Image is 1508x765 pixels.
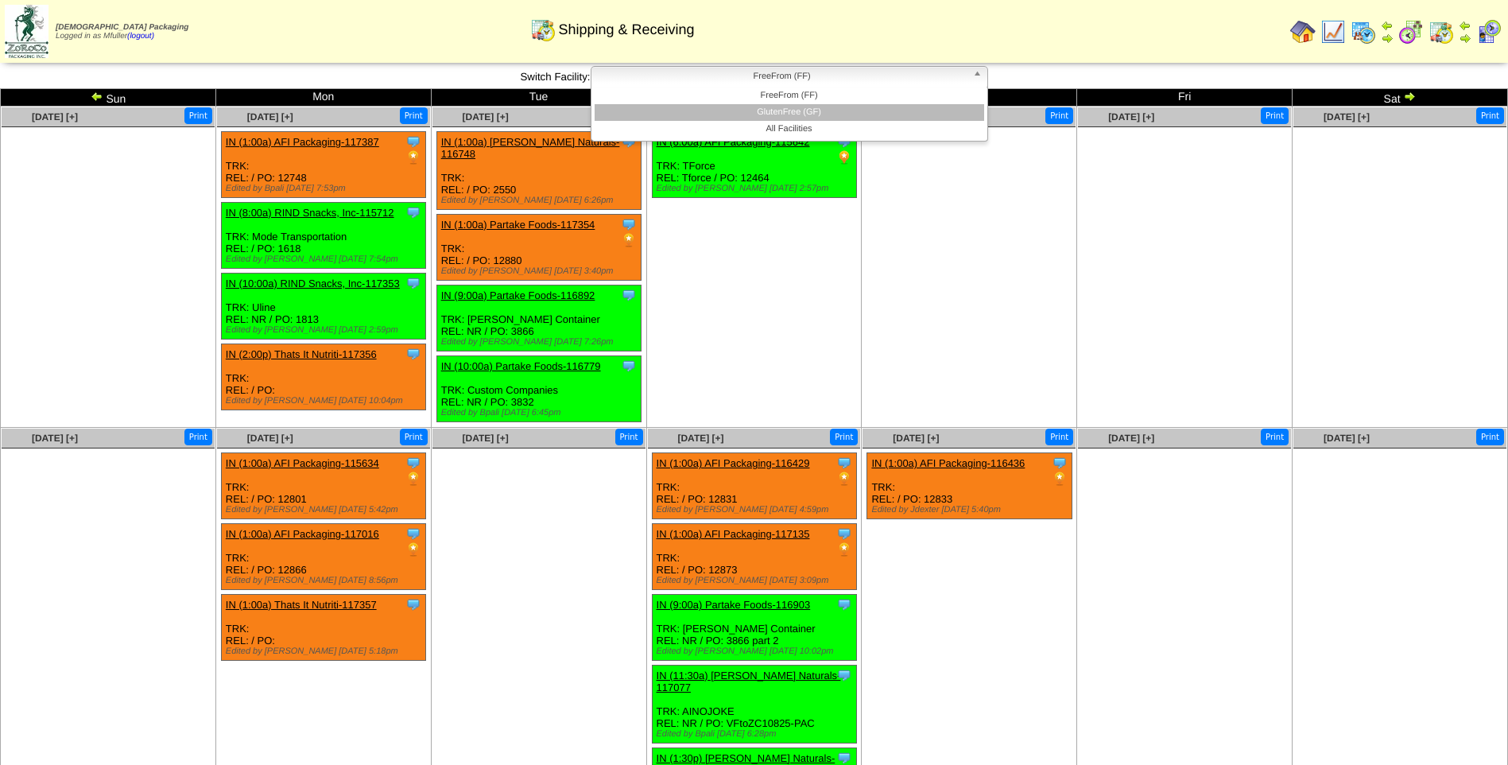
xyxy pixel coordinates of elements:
[1108,111,1154,122] span: [DATE] [+]
[677,433,723,444] span: [DATE] [+]
[1320,19,1346,45] img: line_graph.gif
[405,471,421,487] img: PO
[226,325,425,335] div: Edited by [PERSON_NAME] [DATE] 2:59pm
[226,184,425,193] div: Edited by Bpali [DATE] 7:53pm
[441,360,601,372] a: IN (10:00a) Partake Foods-116779
[441,219,595,231] a: IN (1:00a) Partake Foods-117354
[1476,107,1504,124] button: Print
[441,136,620,160] a: IN (1:00a) [PERSON_NAME] Naturals-116748
[226,278,400,289] a: IN (10:00a) RIND Snacks, Inc-117353
[1,89,216,107] td: Sun
[657,576,856,585] div: Edited by [PERSON_NAME] [DATE] 3:09pm
[405,204,421,220] img: Tooltip
[184,107,212,124] button: Print
[1429,19,1454,45] img: calendarinout.gif
[226,396,425,406] div: Edited by [PERSON_NAME] [DATE] 10:04pm
[226,254,425,264] div: Edited by [PERSON_NAME] [DATE] 7:54pm
[652,595,856,661] div: TRK: [PERSON_NAME] Container REL: NR / PO: 3866 part 2
[615,429,643,445] button: Print
[657,184,856,193] div: Edited by [PERSON_NAME] [DATE] 2:57pm
[463,111,509,122] span: [DATE] [+]
[1261,429,1289,445] button: Print
[1476,429,1504,445] button: Print
[621,358,637,374] img: Tooltip
[56,23,188,41] span: Logged in as Mfuller
[247,111,293,122] a: [DATE] [+]
[1261,107,1289,124] button: Print
[657,457,810,469] a: IN (1:00a) AFI Packaging-116429
[405,542,421,557] img: PO
[91,90,103,103] img: arrowleft.gif
[405,455,421,471] img: Tooltip
[1077,89,1293,107] td: Fri
[247,433,293,444] a: [DATE] [+]
[221,274,425,340] div: TRK: Uline REL: NR / PO: 1813
[836,526,852,542] img: Tooltip
[226,576,425,585] div: Edited by [PERSON_NAME] [DATE] 8:56pm
[657,670,841,693] a: IN (11:30a) [PERSON_NAME] Naturals-117077
[221,203,425,269] div: TRK: Mode Transportation REL: / PO: 1618
[226,457,379,469] a: IN (1:00a) AFI Packaging-115634
[32,111,78,122] a: [DATE] [+]
[405,275,421,291] img: Tooltip
[530,17,556,42] img: calendarinout.gif
[221,595,425,661] div: TRK: REL: / PO:
[184,429,212,445] button: Print
[595,87,984,104] li: FreeFrom (FF)
[226,207,394,219] a: IN (8:00a) RIND Snacks, Inc-115712
[1381,19,1394,32] img: arrowleft.gif
[226,599,377,611] a: IN (1:00a) Thats It Nutriti-117357
[652,132,856,198] div: TRK: TForce REL: Tforce / PO: 12464
[836,471,852,487] img: PO
[871,457,1025,469] a: IN (1:00a) AFI Packaging-116436
[1398,19,1424,45] img: calendarblend.gif
[441,337,641,347] div: Edited by [PERSON_NAME] [DATE] 7:26pm
[621,287,637,303] img: Tooltip
[436,356,641,422] div: TRK: Custom Companies REL: NR / PO: 3832
[1108,433,1154,444] a: [DATE] [+]
[441,289,595,301] a: IN (9:00a) Partake Foods-116892
[836,542,852,557] img: PO
[621,232,637,248] img: PO
[657,729,856,739] div: Edited by Bpali [DATE] 6:28pm
[405,596,421,612] img: Tooltip
[1351,19,1376,45] img: calendarprod.gif
[1324,433,1370,444] a: [DATE] [+]
[595,104,984,121] li: GlutenFree (GF)
[595,121,984,138] li: All Facilities
[405,346,421,362] img: Tooltip
[226,348,377,360] a: IN (2:00p) Thats It Nutriti-117356
[441,266,641,276] div: Edited by [PERSON_NAME] [DATE] 3:40pm
[431,89,646,107] td: Tue
[436,215,641,281] div: TRK: REL: / PO: 12880
[463,433,509,444] a: [DATE] [+]
[1403,90,1416,103] img: arrowright.gif
[657,528,810,540] a: IN (1:00a) AFI Packaging-117135
[621,216,637,232] img: Tooltip
[405,526,421,542] img: Tooltip
[1290,19,1316,45] img: home.gif
[1052,471,1068,487] img: PO
[56,23,188,32] span: [DEMOGRAPHIC_DATA] Packaging
[657,599,811,611] a: IN (9:00a) Partake Foods-116903
[1459,19,1471,32] img: arrowleft.gif
[1324,111,1370,122] a: [DATE] [+]
[226,136,379,148] a: IN (1:00a) AFI Packaging-117387
[441,408,641,417] div: Edited by Bpali [DATE] 6:45pm
[1045,429,1073,445] button: Print
[441,196,641,205] div: Edited by [PERSON_NAME] [DATE] 6:26pm
[405,150,421,165] img: PO
[221,524,425,590] div: TRK: REL: / PO: 12866
[871,505,1071,515] div: Edited by Jdexter [DATE] 5:40pm
[436,285,641,351] div: TRK: [PERSON_NAME] Container REL: NR / PO: 3866
[893,433,939,444] a: [DATE] [+]
[221,344,425,410] div: TRK: REL: / PO:
[226,505,425,515] div: Edited by [PERSON_NAME] [DATE] 5:42pm
[5,5,48,58] img: zoroco-logo-small.webp
[32,433,78,444] a: [DATE] [+]
[226,528,379,540] a: IN (1:00a) AFI Packaging-117016
[836,455,852,471] img: Tooltip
